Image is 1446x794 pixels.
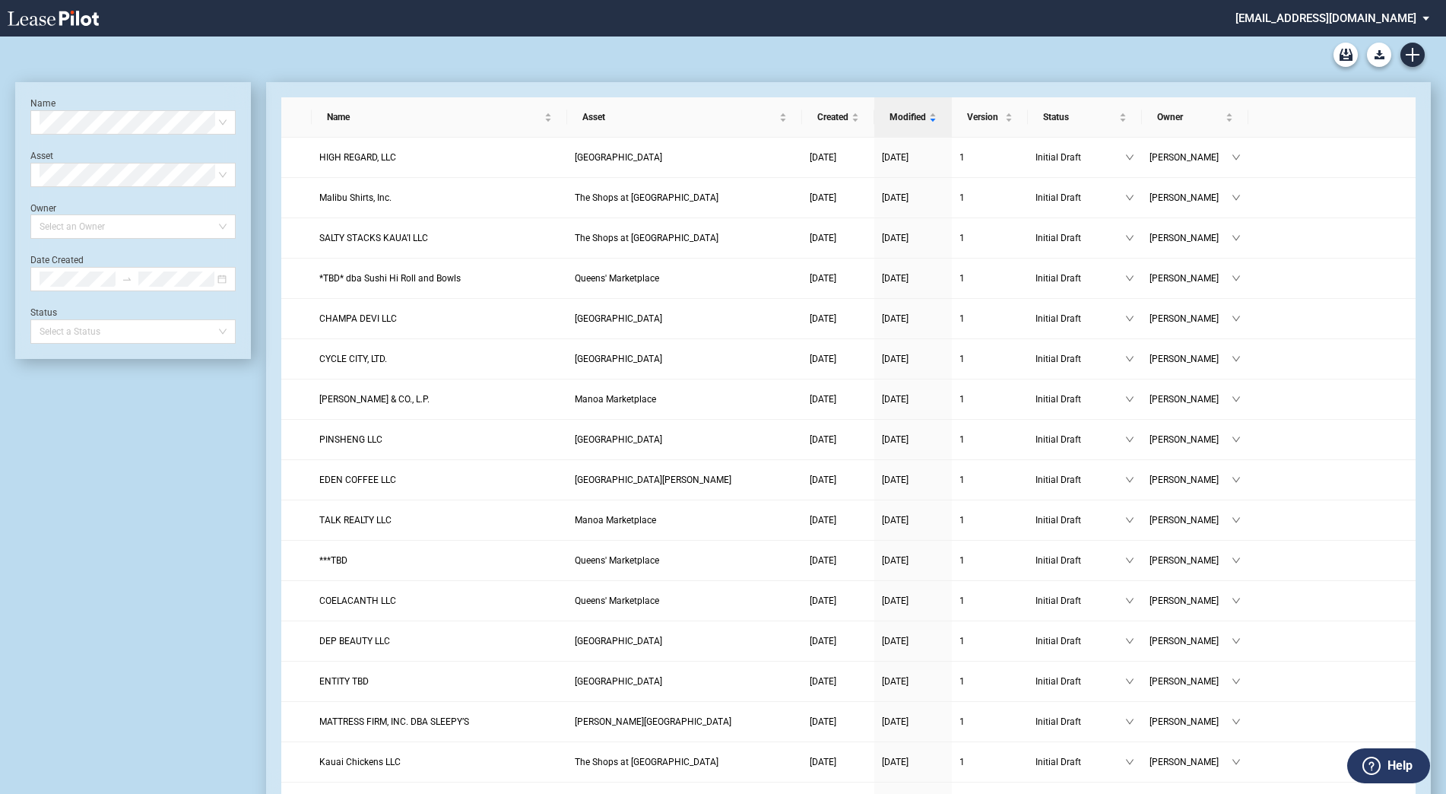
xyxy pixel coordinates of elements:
[882,714,944,729] a: [DATE]
[959,513,1020,528] a: 1
[575,595,659,606] span: Queens' Marketplace
[882,392,944,407] a: [DATE]
[1150,271,1232,286] span: [PERSON_NAME]
[1035,311,1125,326] span: Initial Draft
[1150,634,1232,649] span: [PERSON_NAME]
[1232,596,1241,605] span: down
[1125,395,1134,404] span: down
[1142,97,1248,138] th: Owner
[810,636,836,646] span: [DATE]
[882,595,909,606] span: [DATE]
[882,311,944,326] a: [DATE]
[1150,230,1232,246] span: [PERSON_NAME]
[1043,110,1116,125] span: Status
[1150,674,1232,689] span: [PERSON_NAME]
[319,152,396,163] span: HIGH REGARD, LLC
[575,271,794,286] a: Queens' Marketplace
[810,394,836,405] span: [DATE]
[882,676,909,687] span: [DATE]
[575,515,656,526] span: Manoa Marketplace
[1035,190,1125,205] span: Initial Draft
[959,553,1020,568] a: 1
[1150,150,1232,165] span: [PERSON_NAME]
[959,394,965,405] span: 1
[1035,754,1125,770] span: Initial Draft
[1125,475,1134,484] span: down
[575,676,662,687] span: Pearl Highlands Center
[810,676,836,687] span: [DATE]
[810,313,836,324] span: [DATE]
[959,392,1020,407] a: 1
[1035,634,1125,649] span: Initial Draft
[959,354,965,364] span: 1
[810,475,836,485] span: [DATE]
[575,472,794,488] a: [GEOGRAPHIC_DATA][PERSON_NAME]
[319,716,469,727] span: MATTRESS FIRM, INC. DBA SLEEPY’S
[575,434,662,445] span: Aikahi Park Shopping Center
[575,475,731,485] span: Port Allen Marina Center
[810,634,867,649] a: [DATE]
[1125,354,1134,364] span: down
[1035,674,1125,689] span: Initial Draft
[1125,193,1134,202] span: down
[959,472,1020,488] a: 1
[810,273,836,284] span: [DATE]
[1125,516,1134,525] span: down
[575,233,718,243] span: The Shops at Kukui'ula
[1232,193,1241,202] span: down
[1232,354,1241,364] span: down
[575,553,794,568] a: Queens' Marketplace
[575,757,718,767] span: The Shops at Kukui'ula
[1125,274,1134,283] span: down
[810,354,836,364] span: [DATE]
[1125,677,1134,686] span: down
[959,313,965,324] span: 1
[882,192,909,203] span: [DATE]
[1150,351,1232,367] span: [PERSON_NAME]
[810,150,867,165] a: [DATE]
[319,513,560,528] a: TALK REALTY LLC
[959,152,965,163] span: 1
[319,192,392,203] span: Malibu Shirts, Inc.
[959,676,965,687] span: 1
[575,351,794,367] a: [GEOGRAPHIC_DATA]
[30,151,53,161] label: Asset
[319,392,560,407] a: [PERSON_NAME] & CO., L.P.
[1125,556,1134,565] span: down
[959,593,1020,608] a: 1
[810,392,867,407] a: [DATE]
[1035,553,1125,568] span: Initial Draft
[1035,472,1125,488] span: Initial Draft
[810,595,836,606] span: [DATE]
[810,271,867,286] a: [DATE]
[575,273,659,284] span: Queens' Marketplace
[882,513,944,528] a: [DATE]
[1150,553,1232,568] span: [PERSON_NAME]
[882,271,944,286] a: [DATE]
[1362,43,1396,67] md-menu: Download Blank Form List
[959,716,965,727] span: 1
[1367,43,1391,67] button: Download Blank Form
[1347,748,1430,783] button: Help
[1035,513,1125,528] span: Initial Draft
[1125,717,1134,726] span: down
[319,475,396,485] span: EDEN COFFEE LLC
[882,634,944,649] a: [DATE]
[575,636,662,646] span: Kunia Shopping Center
[882,515,909,526] span: [DATE]
[1035,230,1125,246] span: Initial Draft
[810,716,836,727] span: [DATE]
[575,432,794,447] a: [GEOGRAPHIC_DATA]
[810,311,867,326] a: [DATE]
[1232,435,1241,444] span: down
[1387,756,1413,776] label: Help
[959,757,965,767] span: 1
[882,434,909,445] span: [DATE]
[319,434,382,445] span: PINSHENG LLC
[810,351,867,367] a: [DATE]
[319,634,560,649] a: DEP BEAUTY LLC
[882,754,944,770] a: [DATE]
[1125,314,1134,323] span: down
[1232,717,1241,726] span: down
[882,354,909,364] span: [DATE]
